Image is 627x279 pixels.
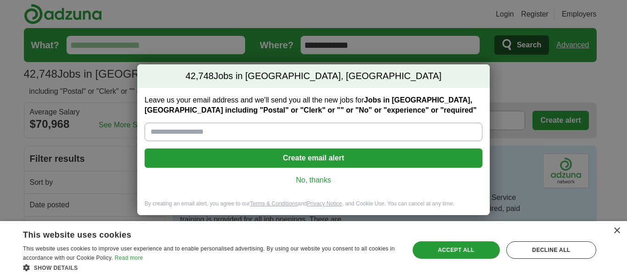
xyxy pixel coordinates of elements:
div: By creating an email alert, you agree to our and , and Cookie Use. You can cancel at any time. [137,200,490,215]
span: Show details [34,265,78,271]
div: Decline all [506,241,596,259]
label: Leave us your email address and we'll send you all the new jobs for [145,95,482,115]
div: Accept all [413,241,500,259]
div: Close [613,228,620,234]
span: 42,748 [185,70,213,83]
div: This website uses cookies [23,227,375,240]
a: Read more, opens a new window [115,255,143,261]
a: Terms & Conditions [250,200,297,207]
button: Create email alert [145,148,482,168]
span: This website uses cookies to improve user experience and to enable personalised advertising. By u... [23,245,395,261]
h2: Jobs in [GEOGRAPHIC_DATA], [GEOGRAPHIC_DATA] [137,64,490,88]
div: Show details [23,263,397,272]
a: No, thanks [152,175,475,185]
a: Privacy Notice [307,200,342,207]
